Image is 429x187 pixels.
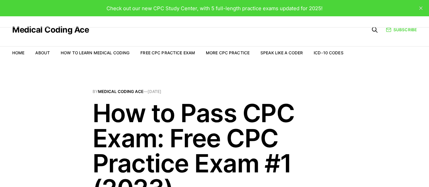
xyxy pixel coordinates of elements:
[314,50,343,55] a: ICD-10 Codes
[318,154,429,187] iframe: portal-trigger
[260,50,303,55] a: Speak Like a Coder
[415,3,426,14] button: close
[93,90,337,94] span: By —
[386,26,417,33] a: Subscribe
[12,26,89,34] a: Medical Coding Ace
[148,89,161,94] time: [DATE]
[61,50,130,55] a: How to Learn Medical Coding
[140,50,195,55] a: Free CPC Practice Exam
[35,50,50,55] a: About
[98,89,143,94] a: Medical Coding Ace
[106,5,323,12] span: Check out our new CPC Study Center, with 5 full-length practice exams updated for 2025!
[12,50,24,55] a: Home
[206,50,250,55] a: More CPC Practice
